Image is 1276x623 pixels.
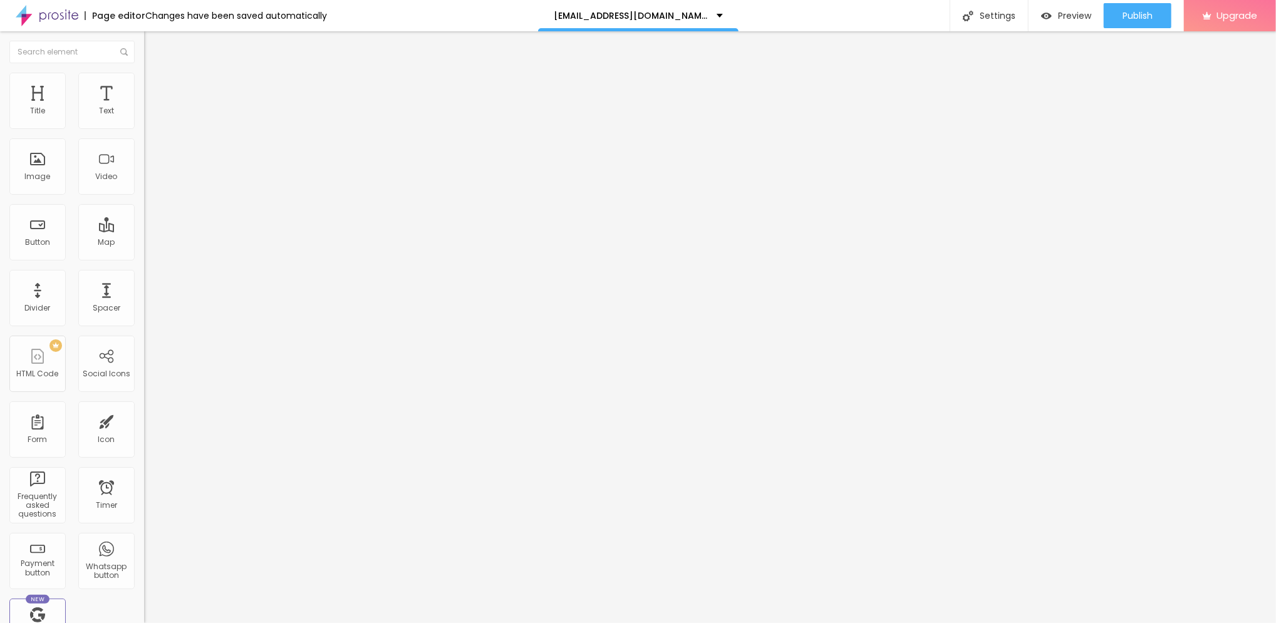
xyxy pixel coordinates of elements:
p: [EMAIL_ADDRESS][DOMAIN_NAME] [554,11,707,20]
span: Upgrade [1216,10,1257,21]
img: Icone [120,48,128,56]
div: HTML Code [17,369,59,378]
div: Changes have been saved automatically [145,11,327,20]
div: Button [25,238,50,247]
div: Text [99,106,114,115]
img: view-1.svg [1041,11,1052,21]
div: Payment button [13,559,62,577]
div: New [26,595,49,604]
img: Icone [963,11,973,21]
div: Map [98,238,115,247]
button: Preview [1029,3,1104,28]
div: Whatsapp button [81,562,131,580]
div: Title [30,106,45,115]
div: Icon [98,435,115,444]
div: Video [96,172,118,181]
div: Timer [96,501,117,510]
button: Publish [1104,3,1171,28]
div: Social Icons [83,369,130,378]
span: Preview [1058,11,1091,21]
div: Page editor [85,11,145,20]
div: Image [25,172,51,181]
div: Spacer [93,304,120,312]
span: Publish [1123,11,1153,21]
div: Frequently asked questions [13,492,62,519]
div: Form [28,435,48,444]
input: Search element [9,41,135,63]
div: Divider [25,304,51,312]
